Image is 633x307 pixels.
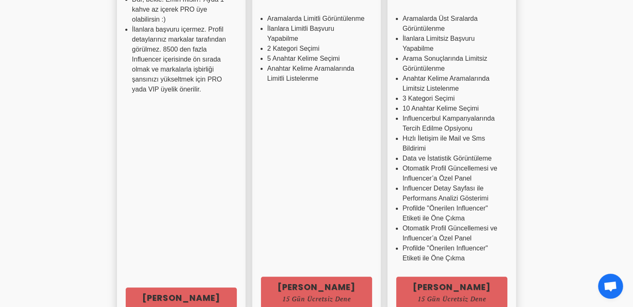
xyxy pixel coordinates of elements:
[132,25,231,94] li: İlanlara başvuru içermez. Profil detaylarınız markalar tarafından görülmez. 8500 den fazla Influe...
[402,104,501,114] li: 10 Anahtar Kelime Seçimi
[402,153,501,163] li: Data ve İstatistik Görüntüleme
[267,64,366,84] li: Anahtar Kelime Aramalarında Limitli Listelenme
[267,54,366,64] li: 5 Anahtar Kelime Seçimi
[267,44,366,54] li: 2 Kategori Seçimi
[402,163,501,183] li: Otomatik Profil Güncellemesi ve Influencer’a Özel Panel
[402,94,501,104] li: 3 Kategori Seçimi
[402,243,501,263] li: Profilde "Önerilen Influencer" Etiketi ile Öne Çıkma
[598,274,623,299] div: Açık sohbet
[402,203,501,223] li: Profilde "Önerilen Influencer" Etiketi ile Öne Çıkma
[402,34,501,54] li: İlanlara Limitsiz Başvuru Yapabilme
[402,14,501,34] li: Aramalarda Üst Sıralarda Görüntülenme
[278,295,355,302] span: 15 Gün Ücretsiz Dene
[267,24,366,44] li: İlanlara Limitli Başvuru Yapabilme
[267,14,366,24] li: Aramalarda Limitli Görüntülenme
[402,134,501,153] li: Hızlı İletişim ile Mail ve Sms Bildirimi
[402,183,501,203] li: Influencer Detay Sayfası ile Performans Analizi Gösterimi
[402,114,501,134] li: Influencerbul Kampanyalarında Tercih Edilme Opsiyonu
[413,295,491,302] span: 15 Gün Ücretsiz Dene
[402,54,501,74] li: Arama Sonuçlarında Limitsiz Görüntülenme
[402,74,501,94] li: Anahtar Kelime Aramalarında Limitsiz Listelenme
[402,223,501,243] li: Otomatik Profil Güncellemesi ve Influencer’a Özel Panel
